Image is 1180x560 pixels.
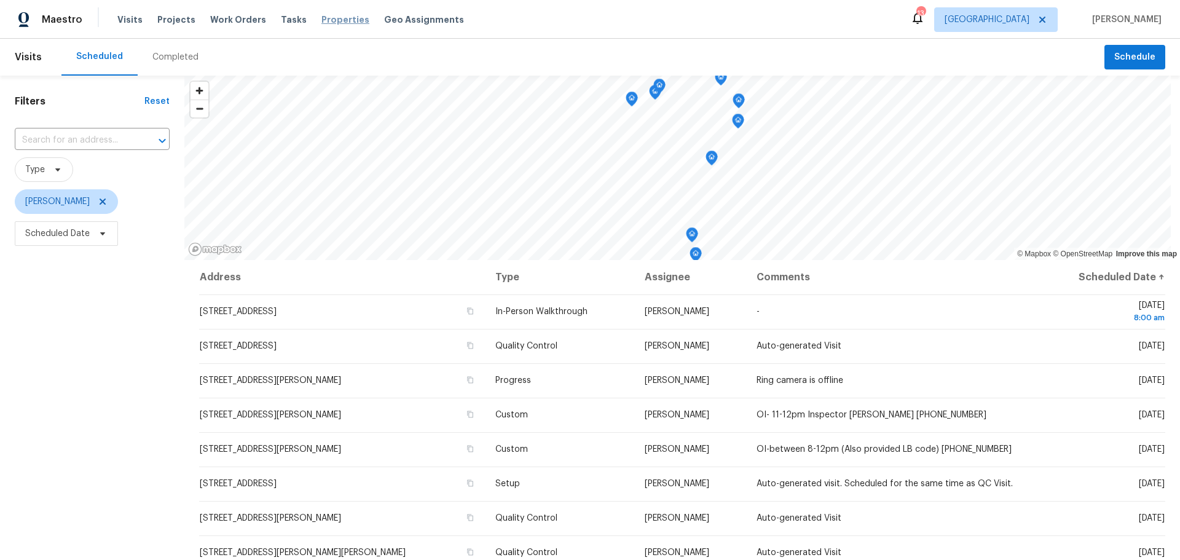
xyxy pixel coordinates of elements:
[757,514,841,523] span: Auto-generated Visit
[733,93,745,112] div: Map marker
[645,479,709,488] span: [PERSON_NAME]
[1139,445,1165,454] span: [DATE]
[1037,260,1165,294] th: Scheduled Date ↑
[76,50,123,63] div: Scheduled
[1139,342,1165,350] span: [DATE]
[635,260,747,294] th: Assignee
[945,14,1029,26] span: [GEOGRAPHIC_DATA]
[1139,376,1165,385] span: [DATE]
[916,7,925,20] div: 13
[157,14,195,26] span: Projects
[200,376,341,385] span: [STREET_ADDRESS][PERSON_NAME]
[465,443,476,454] button: Copy Address
[757,548,841,557] span: Auto-generated Visit
[144,95,170,108] div: Reset
[465,478,476,489] button: Copy Address
[1104,45,1165,70] button: Schedule
[1139,514,1165,523] span: [DATE]
[42,14,82,26] span: Maestro
[191,82,208,100] button: Zoom in
[486,260,634,294] th: Type
[495,479,520,488] span: Setup
[154,132,171,149] button: Open
[645,548,709,557] span: [PERSON_NAME]
[1114,50,1155,65] span: Schedule
[465,306,476,317] button: Copy Address
[1047,312,1165,324] div: 8:00 am
[200,445,341,454] span: [STREET_ADDRESS][PERSON_NAME]
[200,342,277,350] span: [STREET_ADDRESS]
[757,445,1012,454] span: OI-between 8-12pm (Also provided LB code) [PHONE_NUMBER]
[706,151,718,170] div: Map marker
[1139,411,1165,419] span: [DATE]
[690,247,702,266] div: Map marker
[200,411,341,419] span: [STREET_ADDRESS][PERSON_NAME]
[495,411,528,419] span: Custom
[465,546,476,558] button: Copy Address
[200,548,406,557] span: [STREET_ADDRESS][PERSON_NAME][PERSON_NAME]
[15,95,144,108] h1: Filters
[645,445,709,454] span: [PERSON_NAME]
[465,512,476,523] button: Copy Address
[1139,548,1165,557] span: [DATE]
[281,15,307,24] span: Tasks
[1053,250,1112,258] a: OpenStreetMap
[1139,479,1165,488] span: [DATE]
[1116,250,1177,258] a: Improve this map
[495,548,557,557] span: Quality Control
[200,479,277,488] span: [STREET_ADDRESS]
[649,85,661,104] div: Map marker
[25,164,45,176] span: Type
[210,14,266,26] span: Work Orders
[715,71,727,90] div: Map marker
[1047,301,1165,324] span: [DATE]
[495,514,557,523] span: Quality Control
[188,242,242,256] a: Mapbox homepage
[465,374,476,385] button: Copy Address
[15,131,135,150] input: Search for an address...
[465,340,476,351] button: Copy Address
[686,227,698,246] div: Map marker
[495,307,588,316] span: In-Person Walkthrough
[495,342,557,350] span: Quality Control
[200,307,277,316] span: [STREET_ADDRESS]
[199,260,486,294] th: Address
[1017,250,1051,258] a: Mapbox
[645,342,709,350] span: [PERSON_NAME]
[757,479,1013,488] span: Auto-generated visit. Scheduled for the same time as QC Visit.
[645,307,709,316] span: [PERSON_NAME]
[117,14,143,26] span: Visits
[184,76,1171,260] canvas: Map
[653,79,666,98] div: Map marker
[747,260,1037,294] th: Comments
[757,342,841,350] span: Auto-generated Visit
[152,51,199,63] div: Completed
[645,514,709,523] span: [PERSON_NAME]
[495,445,528,454] span: Custom
[200,514,341,523] span: [STREET_ADDRESS][PERSON_NAME]
[495,376,531,385] span: Progress
[25,195,90,208] span: [PERSON_NAME]
[191,100,208,117] button: Zoom out
[645,411,709,419] span: [PERSON_NAME]
[321,14,369,26] span: Properties
[384,14,464,26] span: Geo Assignments
[15,44,42,71] span: Visits
[757,411,986,419] span: OI- 11-12pm Inspector [PERSON_NAME] [PHONE_NUMBER]
[732,114,744,133] div: Map marker
[757,307,760,316] span: -
[645,376,709,385] span: [PERSON_NAME]
[626,92,638,111] div: Map marker
[25,227,90,240] span: Scheduled Date
[757,376,843,385] span: Ring camera is offline
[465,409,476,420] button: Copy Address
[1087,14,1162,26] span: [PERSON_NAME]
